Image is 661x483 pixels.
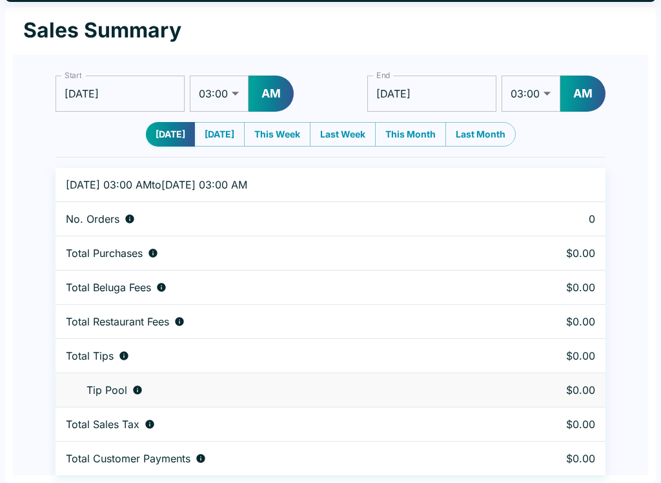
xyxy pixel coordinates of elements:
[507,452,595,465] p: $0.00
[507,212,595,225] p: 0
[23,17,181,43] h1: Sales Summary
[375,122,446,147] button: This Month
[66,281,487,294] div: Fees paid by diners to Beluga
[66,178,487,191] p: [DATE] 03:00 AM to [DATE] 03:00 AM
[66,452,190,465] p: Total Customer Payments
[66,247,487,260] div: Aggregate order subtotals
[65,70,81,81] label: Start
[56,76,185,112] input: Choose date, selected date is Sep 3, 2025
[66,418,487,431] div: Sales tax paid by diners
[66,315,169,328] p: Total Restaurant Fees
[507,349,595,362] p: $0.00
[445,122,516,147] button: Last Month
[66,315,487,328] div: Fees paid by diners to restaurant
[507,247,595,260] p: $0.00
[507,384,595,396] p: $0.00
[66,212,119,225] p: No. Orders
[66,247,143,260] p: Total Purchases
[244,122,310,147] button: This Week
[507,315,595,328] p: $0.00
[367,76,496,112] input: Choose date, selected date is Sep 4, 2025
[146,122,195,147] button: [DATE]
[507,418,595,431] p: $0.00
[376,70,391,81] label: End
[66,349,487,362] div: Combined individual and pooled tips
[66,281,151,294] p: Total Beluga Fees
[66,384,487,396] div: Tips unclaimed by a waiter
[310,122,376,147] button: Last Week
[66,418,139,431] p: Total Sales Tax
[507,281,595,294] p: $0.00
[249,76,294,112] button: AM
[86,384,127,396] p: Tip Pool
[194,122,245,147] button: [DATE]
[66,452,487,465] div: Total amount paid for orders by diners
[560,76,605,112] button: AM
[66,349,114,362] p: Total Tips
[66,212,487,225] div: Number of orders placed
